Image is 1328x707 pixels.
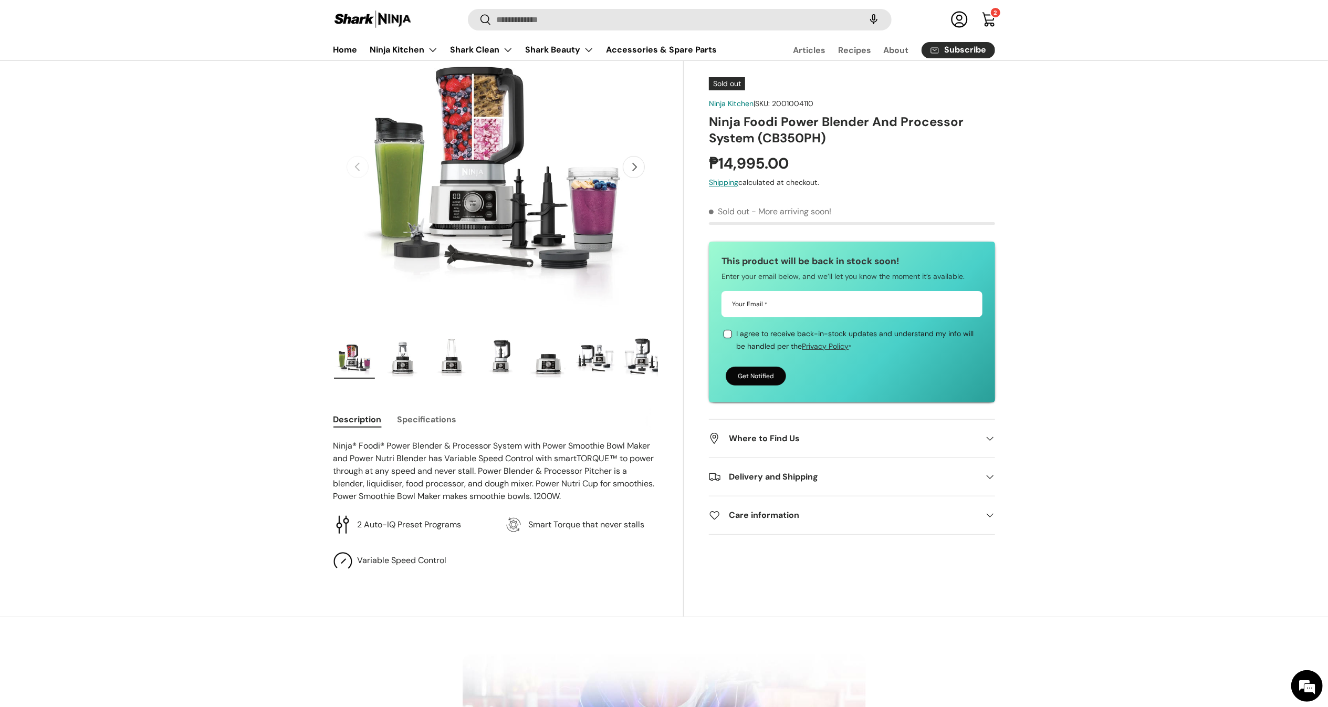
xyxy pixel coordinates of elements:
[333,440,658,503] p: Ninja® Foodi® Power Blender & Processor System with Power Smoothie Bowl Maker and Power Nutri Ble...
[709,420,995,458] summary: Where to Find Us
[751,206,831,217] p: - More arriving soon!
[709,99,754,108] a: Ninja Kitchen
[802,341,849,351] a: Privacy Policy
[398,408,457,431] button: Specifications
[726,367,786,386] button: Get Notified
[709,471,978,483] h2: Delivery and Shipping
[736,329,974,351] span: I agree to receive back-in-stock updates and understand my info will be handled per the
[333,39,717,60] nav: Primary
[944,46,986,55] span: Subscribe
[709,432,978,445] h2: Where to Find Us
[721,271,982,283] p: Enter your email below, and we’ll let you know the moment it’s available.
[838,40,871,60] a: Recipes
[709,178,995,189] div: calculated at checkout.
[333,408,382,431] button: Description
[479,337,520,379] img: Ninja Foodi Power Blender And Processor System (CB350PH)
[364,39,444,60] summary: Ninja Kitchen
[772,99,813,108] span: 2001004110
[709,178,738,188] a: Shipping
[358,554,447,567] p: Variable Speed Control
[709,77,745,90] span: Sold out
[884,40,909,60] a: About
[519,39,600,60] summary: Shark Beauty
[709,206,749,217] span: Sold out
[709,153,791,173] strong: ₱14,995.00
[333,39,358,60] a: Home
[754,99,813,108] span: |
[857,8,891,32] speech-search-button: Search by voice
[576,337,616,379] img: Ninja Foodi Power Blender And Processor System (CB350PH)
[922,42,995,58] a: Subscribe
[527,337,568,379] img: Ninja Foodi Power Blender And Processor System (CB350PH)
[624,337,665,379] img: Ninja Foodi Power Blender And Processor System (CB350PH)
[333,9,412,30] img: Shark Ninja Philippines
[994,9,997,17] span: 2
[5,287,200,324] textarea: Type your message and hit 'Enter'
[61,132,145,238] span: We're online!
[528,518,644,531] p: Smart Torque that never stalls
[709,113,995,146] h1: Ninja Foodi Power Blender And Processor System (CB350PH)
[382,337,423,379] img: Ninja Foodi Power Blender And Processor System (CB350PH)
[721,254,982,268] h3: This product will be back in stock soon!
[768,39,995,60] nav: Secondary
[793,40,825,60] a: Articles
[607,39,717,60] a: Accessories & Spare Parts
[755,99,770,108] span: SKU:
[709,509,978,522] h2: Care information
[709,458,995,496] summary: Delivery and Shipping
[333,5,658,382] media-gallery: Gallery Viewer
[358,518,462,531] p: 2 Auto-IQ Preset Programs
[334,337,375,379] img: ninja-foodi-power-blender-and-processor-system-full-view-with-sample-contents-sharkninja-philippines
[709,496,995,534] summary: Care information
[431,337,472,379] img: Ninja Foodi Power Blender And Processor System (CB350PH)
[55,59,176,72] div: Chat with us now
[172,5,197,30] div: Minimize live chat window
[444,39,519,60] summary: Shark Clean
